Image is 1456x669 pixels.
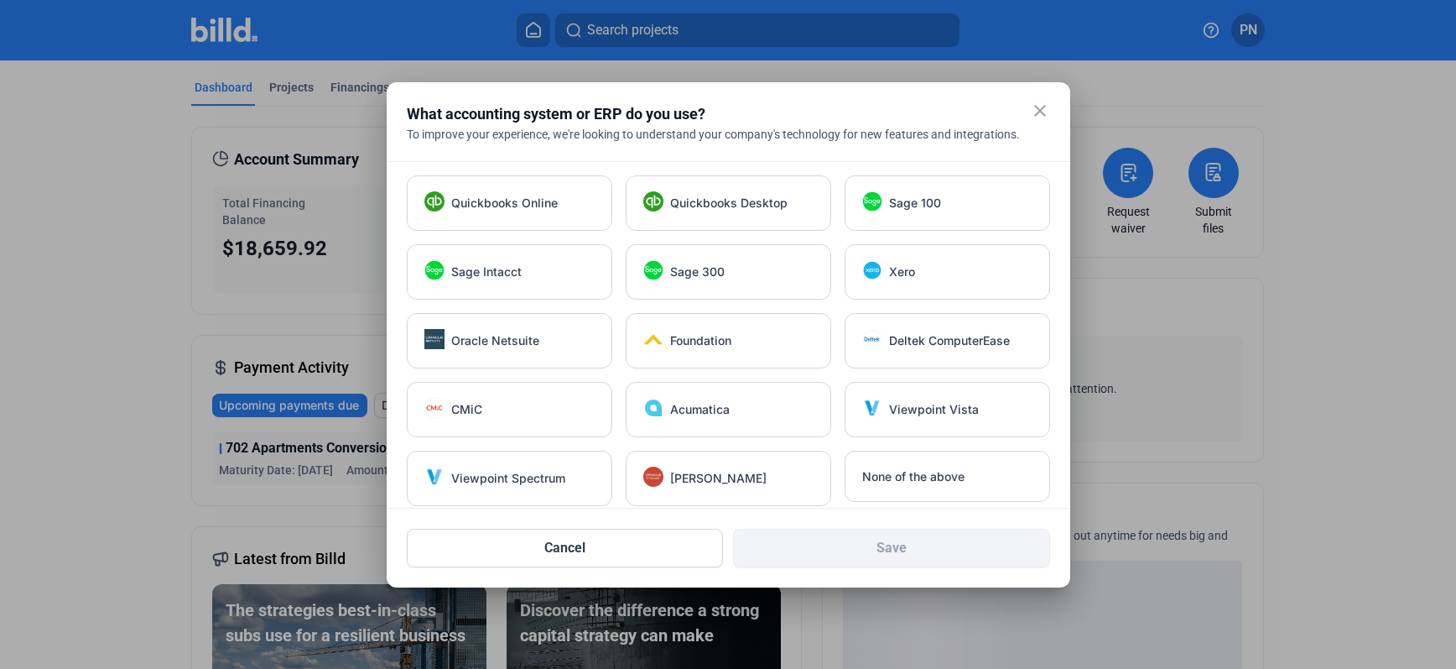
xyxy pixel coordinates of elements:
[451,195,558,212] span: Quickbooks Online
[733,529,1050,567] button: Save
[670,264,725,280] span: Sage 300
[670,195,788,212] span: Quickbooks Desktop
[451,332,539,349] span: Oracle Netsuite
[889,401,979,418] span: Viewpoint Vista
[670,470,767,487] span: [PERSON_NAME]
[889,264,915,280] span: Xero
[670,401,730,418] span: Acumatica
[407,102,1008,126] div: What accounting system or ERP do you use?
[451,401,482,418] span: CMiC
[670,332,731,349] span: Foundation
[451,470,565,487] span: Viewpoint Spectrum
[1030,101,1050,121] mat-icon: close
[407,529,724,567] button: Cancel
[451,264,522,280] span: Sage Intacct
[889,195,941,212] span: Sage 100
[862,468,965,485] span: None of the above
[889,332,1010,349] span: Deltek ComputerEase
[407,126,1050,143] div: To improve your experience, we're looking to understand your company's technology for new feature...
